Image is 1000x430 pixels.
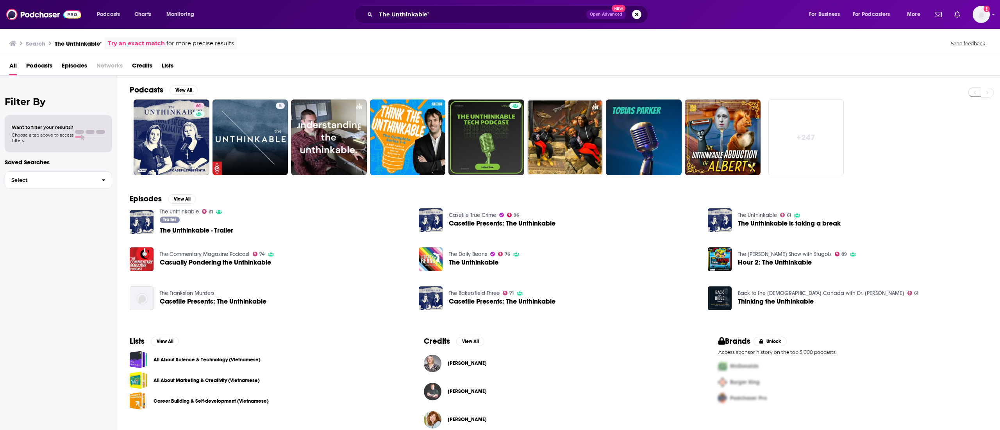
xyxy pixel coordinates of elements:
span: Lists [162,59,173,75]
a: Casually Pondering the Unthinkable [130,247,154,271]
span: Casefile Presents: The Unthinkable [449,220,555,227]
span: 61 [209,210,213,214]
h3: Search [26,40,45,47]
a: The Bakersfield Three [449,290,500,297]
a: Casually Pondering the Unthinkable [160,259,271,266]
a: Casefile Presents: The Unthinkable [449,298,555,305]
a: Try an exact match [108,39,165,48]
a: Cynthia Bemis Abrams [448,416,487,423]
span: Want to filter your results? [12,124,73,130]
span: Networks [96,59,123,75]
a: CreditsView All [424,336,484,346]
a: 74 [253,252,265,256]
a: The Unthinkable [738,212,777,219]
a: Episodes [62,59,87,75]
img: Casefile Presents: The Unthinkable [419,286,443,310]
img: Casefile Presents: The Unthinkable [130,286,154,310]
span: Trailer [163,217,176,222]
input: Search podcasts, credits, & more... [376,8,586,21]
h2: Lists [130,336,145,346]
span: More [907,9,920,20]
span: 96 [514,213,519,217]
button: open menu [848,8,902,21]
a: Casefile True Crime [449,212,496,219]
img: First Pro Logo [715,358,730,374]
a: EpisodesView All [130,194,196,204]
span: 61 [787,213,791,217]
a: All About Science & Technology (Vietnamese) [130,351,147,368]
span: [PERSON_NAME] [448,416,487,423]
a: Tim Larkin [448,388,487,394]
img: Emily Webb [424,355,441,372]
a: PodcastsView All [130,85,198,95]
img: The Unthinkable - Trailer [130,210,154,234]
span: 74 [259,252,265,256]
span: Burger King [730,379,760,386]
a: All About Marketing & Creativity (Vietnamese) [154,376,260,385]
span: Podcasts [97,9,120,20]
a: The Commentary Magazine Podcast [160,251,250,258]
a: 96 [507,213,520,217]
button: Open AdvancedNew [586,10,626,19]
a: Charts [129,8,156,21]
a: 89 [835,252,847,256]
img: Hour 2: The Unthinkable [708,247,732,271]
p: Saved Searches [5,158,112,166]
a: Back to the Bible Canada with Dr. John Neufeld [738,290,904,297]
button: View All [151,337,179,346]
a: 61 [193,103,204,109]
a: Credits [132,59,152,75]
span: The Unthinkable [449,259,498,266]
span: Charts [134,9,151,20]
button: View All [170,85,198,95]
img: The Unthinkable is taking a break [708,208,732,232]
a: Casefile Presents: The Unthinkable [160,298,266,305]
a: Thinking the Unthinkable [738,298,814,305]
a: 61 [907,291,919,295]
span: Logged in as AnnaO [973,6,990,23]
a: All About Marketing & Creativity (Vietnamese) [130,371,147,389]
span: For Podcasters [853,9,890,20]
span: McDonalds [730,363,759,370]
a: The Unthinkable - Trailer [160,227,233,234]
span: 71 [509,291,514,295]
a: 71 [503,291,514,295]
a: Casefile Presents: The Unthinkable [419,208,443,232]
a: The Daily Beans [449,251,487,258]
span: Open Advanced [590,12,622,16]
span: Career Building & Self-development (Vietnamese) [130,392,147,410]
span: Monitoring [166,9,194,20]
div: Search podcasts, credits, & more... [362,5,655,23]
span: 76 [505,252,510,256]
span: For Business [809,9,840,20]
button: Tim LarkinTim Larkin [424,379,693,404]
button: open menu [804,8,850,21]
img: Tim Larkin [424,383,441,400]
p: Access sponsor history on the top 5,000 podcasts. [718,349,987,355]
a: All About Science & Technology (Vietnamese) [154,355,261,364]
img: Third Pro Logo [715,390,730,406]
h3: The Unthinkable’ [55,40,102,47]
span: [PERSON_NAME] [448,388,487,394]
img: The Unthinkable [419,247,443,271]
a: +247 [768,100,844,175]
a: The Unthinkable is taking a break [738,220,841,227]
a: 61 [134,100,209,175]
button: open menu [91,8,130,21]
a: All [9,59,17,75]
span: Choose a tab above to access filters. [12,132,73,143]
img: User Profile [973,6,990,23]
a: Show notifications dropdown [932,8,945,21]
